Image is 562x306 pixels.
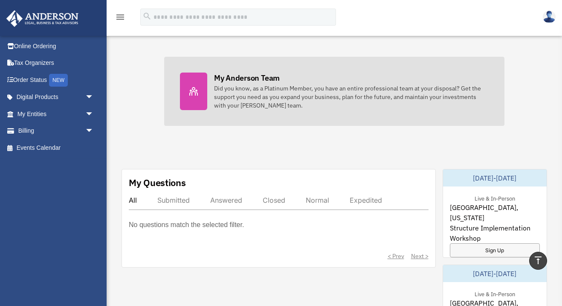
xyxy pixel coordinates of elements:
div: Closed [263,196,285,204]
a: My Anderson Team Did you know, as a Platinum Member, you have an entire professional team at your... [164,57,504,126]
a: Sign Up [450,243,540,257]
div: Answered [210,196,242,204]
a: Digital Productsarrow_drop_down [6,89,107,106]
img: Anderson Advisors Platinum Portal [4,10,81,27]
i: search [142,12,152,21]
div: Did you know, as a Platinum Member, you have an entire professional team at your disposal? Get th... [214,84,489,110]
div: Expedited [350,196,382,204]
a: Online Ordering [6,38,107,55]
span: Structure Implementation Workshop [450,223,540,243]
div: [DATE]-[DATE] [443,169,547,187]
div: My Questions [129,176,186,189]
a: Events Calendar [6,139,107,156]
span: arrow_drop_down [85,89,102,106]
span: arrow_drop_down [85,105,102,123]
span: [GEOGRAPHIC_DATA], [US_STATE] [450,202,540,223]
i: vertical_align_top [533,255,543,265]
p: No questions match the selected filter. [129,219,244,231]
a: vertical_align_top [529,252,547,270]
div: Live & In-Person [468,289,522,298]
div: [DATE]-[DATE] [443,265,547,282]
a: Tax Organizers [6,55,107,72]
a: Order StatusNEW [6,71,107,89]
div: Normal [306,196,329,204]
a: menu [115,15,125,22]
div: Submitted [157,196,190,204]
div: NEW [49,74,68,87]
a: Billingarrow_drop_down [6,122,107,140]
div: All [129,196,137,204]
div: Live & In-Person [468,193,522,202]
span: arrow_drop_down [85,122,102,140]
img: User Pic [543,11,556,23]
i: menu [115,12,125,22]
a: My Entitiesarrow_drop_down [6,105,107,122]
div: My Anderson Team [214,73,280,83]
